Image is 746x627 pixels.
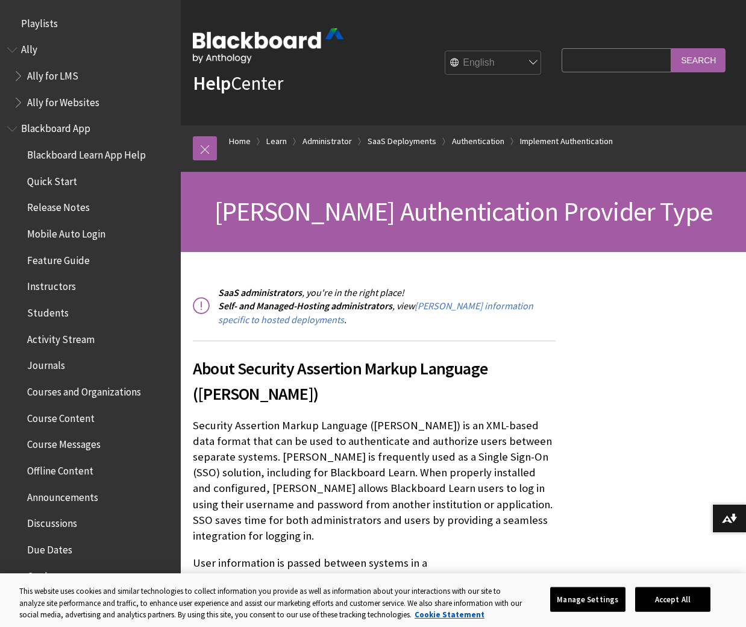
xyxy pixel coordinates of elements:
p: , you're in the right place! , view . [193,286,556,326]
span: Journals [27,356,65,372]
span: Self- and Managed-Hosting administrators [218,300,392,312]
a: Learn [266,134,287,149]
span: Ally for Websites [27,92,99,109]
a: Implement Authentication [520,134,613,149]
a: Home [229,134,251,149]
span: Course Messages [27,435,101,451]
span: Blackboard Learn App Help [27,145,146,161]
span: Release Notes [27,198,90,214]
span: Mobile Auto Login [27,224,105,240]
img: Blackboard by Anthology [193,28,343,63]
span: Offline Content [27,461,93,477]
a: HelpCenter [193,71,283,95]
span: [PERSON_NAME] Authentication Provider Type [215,195,712,228]
span: Announcements [27,487,98,503]
span: Activity Stream [27,329,95,345]
nav: Book outline for Anthology Ally Help [7,40,174,113]
span: Students [27,303,69,319]
span: Blackboard App [21,119,90,135]
p: Security Assertion Markup Language ([PERSON_NAME]) is an XML-based data format that can be used t... [193,418,556,544]
span: Courses and Organizations [27,382,141,398]
select: Site Language Selector [445,51,542,75]
a: More information about your privacy, opens in a new tab [415,610,484,620]
span: Course Content [27,408,95,424]
input: Search [671,48,726,72]
a: [PERSON_NAME] information specific to hosted deployments [218,300,533,326]
span: Grades [27,566,57,582]
a: Authentication [452,134,504,149]
a: SaaS Deployments [368,134,436,149]
span: Ally [21,40,37,56]
span: Due Dates [27,540,72,556]
span: Feature Guide [27,250,90,266]
span: Ally for LMS [27,66,78,82]
button: Accept All [635,587,710,612]
div: This website uses cookies and similar technologies to collect information you provide as well as ... [19,585,522,621]
nav: Book outline for Playlists [7,13,174,34]
span: Instructors [27,277,76,293]
span: Discussions [27,513,77,529]
button: Manage Settings [550,587,625,612]
span: About Security Assertion Markup Language ([PERSON_NAME]) [193,356,556,406]
span: Playlists [21,13,58,30]
strong: Help [193,71,231,95]
a: Administrator [302,134,352,149]
span: Quick Start [27,171,77,187]
span: SaaS administrators [218,286,302,298]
